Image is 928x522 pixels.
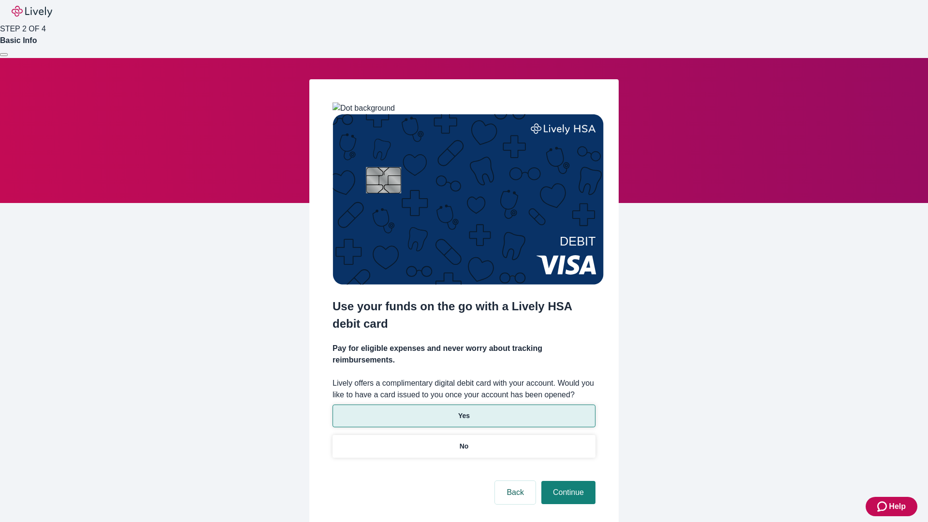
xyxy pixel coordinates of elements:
[460,441,469,451] p: No
[333,377,595,401] label: Lively offers a complimentary digital debit card with your account. Would you like to have a card...
[866,497,917,516] button: Zendesk support iconHelp
[458,411,470,421] p: Yes
[333,298,595,333] h2: Use your funds on the go with a Lively HSA debit card
[333,343,595,366] h4: Pay for eligible expenses and never worry about tracking reimbursements.
[333,114,604,285] img: Debit card
[333,435,595,458] button: No
[12,6,52,17] img: Lively
[889,501,906,512] span: Help
[333,405,595,427] button: Yes
[495,481,536,504] button: Back
[333,102,395,114] img: Dot background
[877,501,889,512] svg: Zendesk support icon
[541,481,595,504] button: Continue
